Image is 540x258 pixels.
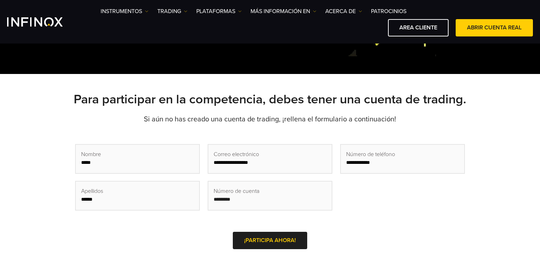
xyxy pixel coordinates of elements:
[325,7,362,16] a: ACERCA DE
[233,232,307,249] a: ¡PARTICIPA AHORA!
[388,19,449,36] a: AREA CLIENTE
[7,17,79,27] a: INFINOX Logo
[251,7,316,16] a: Más información en
[101,7,148,16] a: Instrumentos
[22,114,518,124] p: Si aún no has creado una cuenta de trading, ¡rellena el formulario a continuación!
[214,187,259,195] span: Número de cuenta
[456,19,533,36] a: ABRIR CUENTA REAL
[74,92,466,107] strong: Para participar en la competencia, debes tener una cuenta de trading.
[157,7,187,16] a: TRADING
[81,150,101,159] span: Nombre
[214,150,259,159] span: Correo electrónico
[196,7,242,16] a: PLATAFORMAS
[371,7,406,16] a: Patrocinios
[346,150,395,159] span: Número de teléfono
[81,187,103,195] span: Apellidos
